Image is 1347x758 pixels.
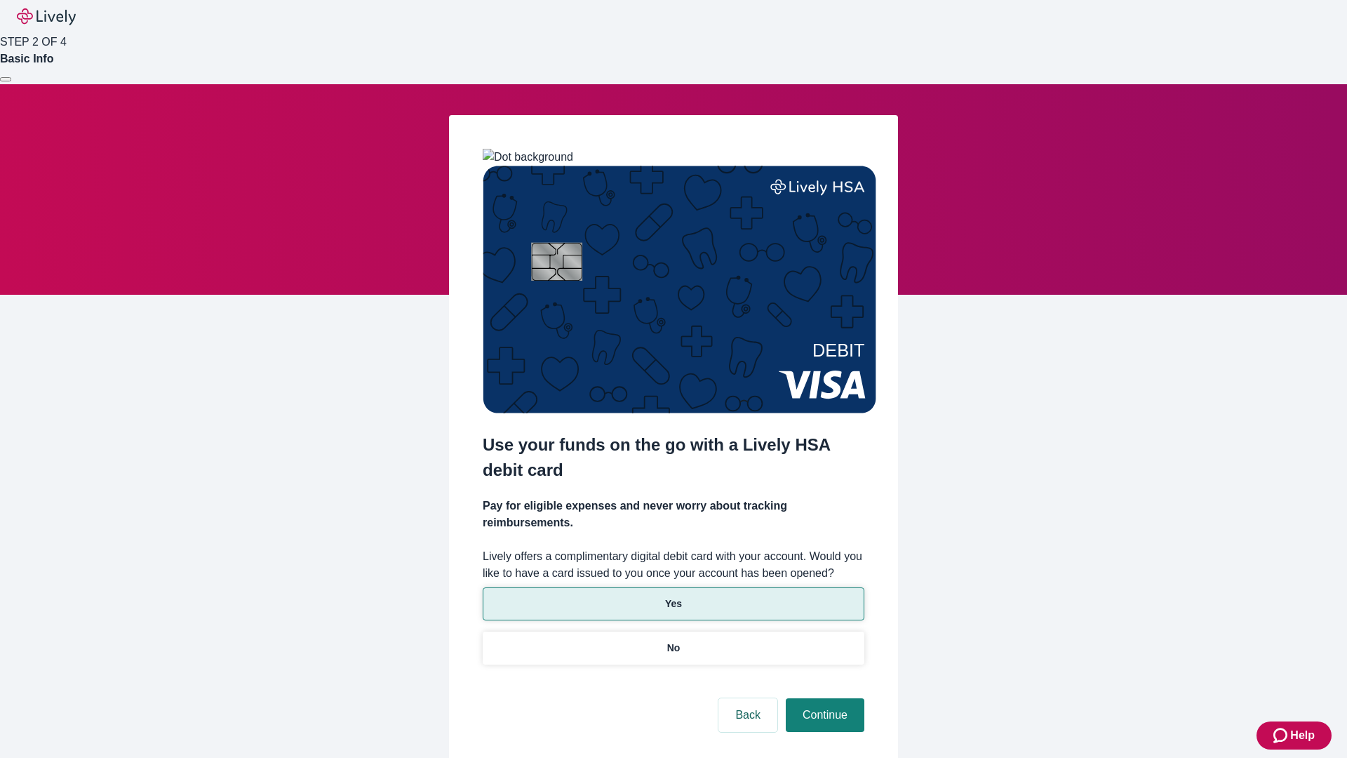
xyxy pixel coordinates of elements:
[17,8,76,25] img: Lively
[786,698,864,732] button: Continue
[483,548,864,582] label: Lively offers a complimentary digital debit card with your account. Would you like to have a card...
[483,632,864,665] button: No
[1256,722,1332,750] button: Zendesk support iconHelp
[483,149,573,166] img: Dot background
[1273,727,1290,744] svg: Zendesk support icon
[483,166,876,413] img: Debit card
[483,498,864,531] h4: Pay for eligible expenses and never worry about tracking reimbursements.
[665,597,682,611] p: Yes
[667,641,681,656] p: No
[718,698,777,732] button: Back
[1290,727,1315,744] span: Help
[483,432,864,483] h2: Use your funds on the go with a Lively HSA debit card
[483,587,864,620] button: Yes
